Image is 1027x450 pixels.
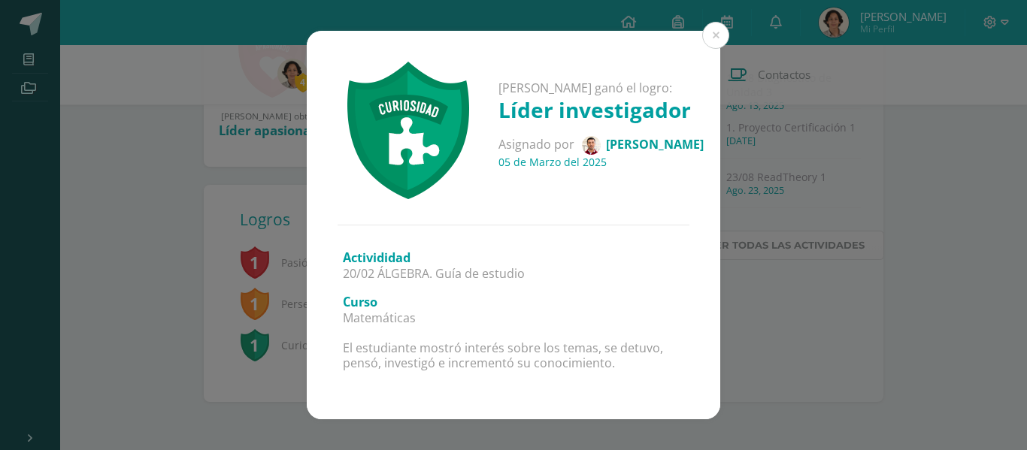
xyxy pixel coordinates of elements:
p: El estudiante mostró interés sobre los temas, se detuvo, pensó, investigó e incrementó su conocim... [343,340,684,372]
h1: Líder investigador [498,95,704,124]
h3: Activididad [343,249,684,266]
h3: Curso [343,294,684,310]
img: 4149e558ab1101527751169f901609b7.png [582,136,601,155]
p: [PERSON_NAME] ganó el logro: [498,80,704,96]
p: 20/02 ÁLGEBRA. Guía de estudio [343,266,684,282]
p: Asignado por [498,136,704,155]
button: Close (Esc) [702,22,729,49]
p: Matemáticas [343,310,684,326]
span: [PERSON_NAME] [606,136,704,153]
h4: 05 de Marzo del 2025 [498,155,704,169]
